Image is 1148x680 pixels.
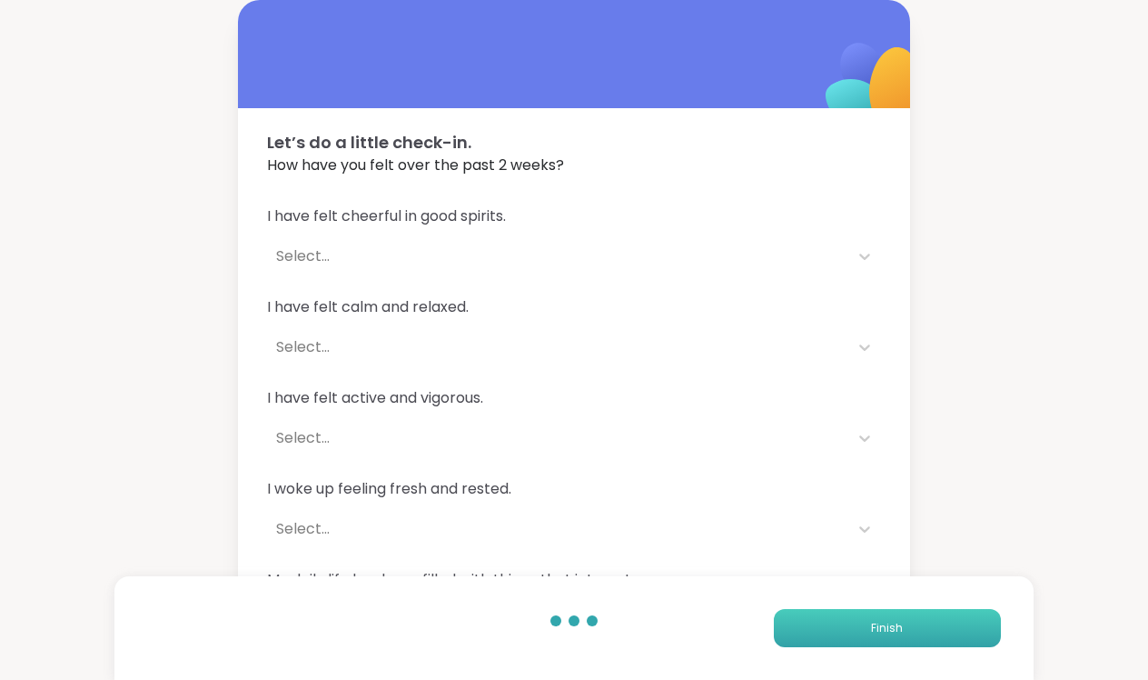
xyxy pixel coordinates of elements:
span: Let’s do a little check-in. [267,130,881,155]
div: Select... [276,245,839,267]
span: I woke up feeling fresh and rested. [267,478,881,500]
span: Finish [871,620,903,636]
span: I have felt calm and relaxed. [267,296,881,318]
div: Select... [276,427,839,449]
span: I have felt active and vigorous. [267,387,881,409]
span: I have felt cheerful in good spirits. [267,205,881,227]
span: How have you felt over the past 2 weeks? [267,155,881,176]
div: Select... [276,336,839,358]
div: Select... [276,518,839,540]
button: Finish [774,609,1001,647]
span: My daily life has been filled with things that interest me. [267,569,881,591]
